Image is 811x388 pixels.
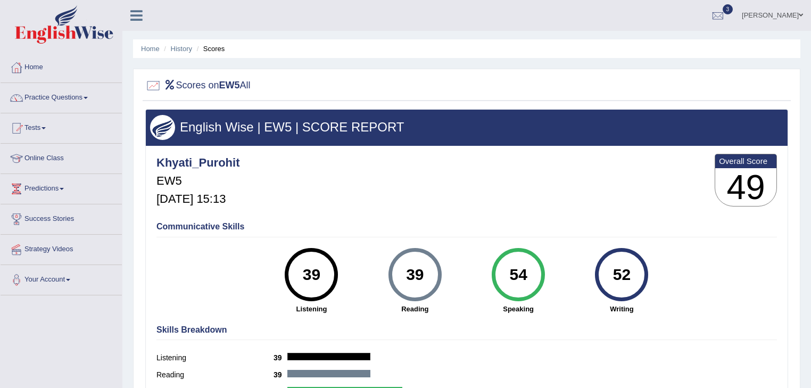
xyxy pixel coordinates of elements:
[1,235,122,261] a: Strategy Videos
[1,83,122,110] a: Practice Questions
[723,4,733,14] span: 3
[150,115,175,140] img: wings.png
[171,45,192,53] a: History
[150,120,783,134] h3: English Wise | EW5 | SCORE REPORT
[715,168,776,207] h3: 49
[395,252,434,297] div: 39
[1,113,122,140] a: Tests
[274,370,287,379] b: 39
[156,352,274,364] label: Listening
[369,304,461,314] strong: Reading
[575,304,668,314] strong: Writing
[156,222,777,232] h4: Communicative Skills
[274,353,287,362] b: 39
[156,156,239,169] h4: Khyati_Purohit
[472,304,565,314] strong: Speaking
[156,193,239,205] h5: [DATE] 15:13
[1,53,122,79] a: Home
[1,144,122,170] a: Online Class
[156,325,777,335] h4: Skills Breakdown
[1,265,122,292] a: Your Account
[219,80,240,90] b: EW5
[602,252,641,297] div: 52
[145,78,251,94] h2: Scores on All
[156,369,274,381] label: Reading
[265,304,358,314] strong: Listening
[1,204,122,231] a: Success Stories
[719,156,773,166] b: Overall Score
[499,252,537,297] div: 54
[1,174,122,201] a: Predictions
[194,44,225,54] li: Scores
[156,175,239,187] h5: EW5
[292,252,331,297] div: 39
[141,45,160,53] a: Home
